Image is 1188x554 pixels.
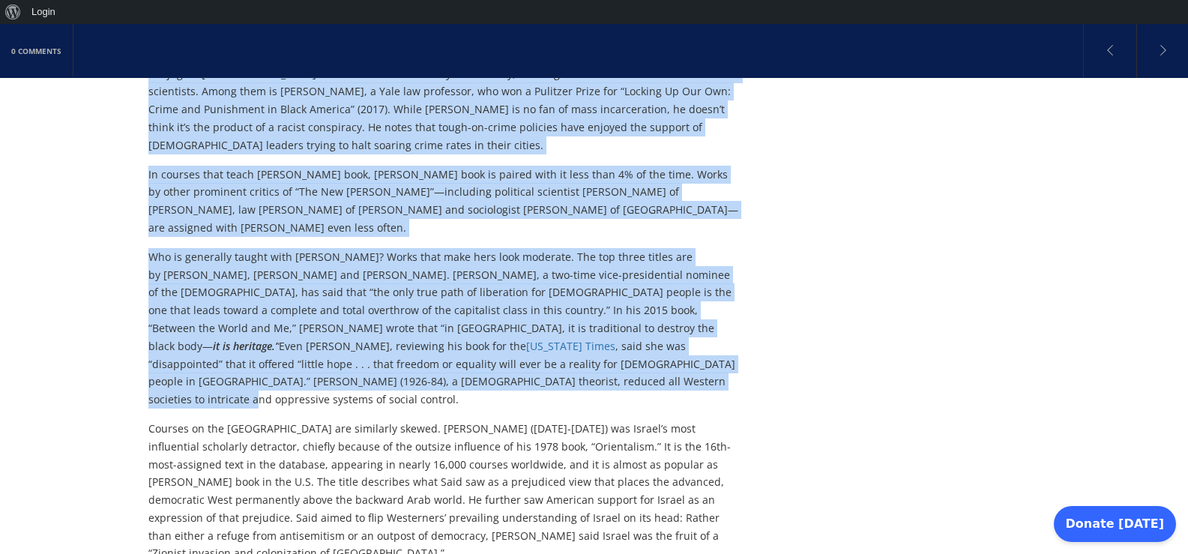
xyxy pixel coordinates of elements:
[148,166,743,237] p: In courses that teach [PERSON_NAME] book, [PERSON_NAME] book is paired with it less than 4% of th...
[148,47,743,154] p: [PERSON_NAME] argues that America’s war on drugs is akin to [PERSON_NAME]—a system designed to co...
[213,339,279,353] em: it is heritage.”
[148,248,743,409] p: Who is generally taught with [PERSON_NAME]? Works that make hers look moderate. The top three tit...
[526,339,615,353] a: [US_STATE] Times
